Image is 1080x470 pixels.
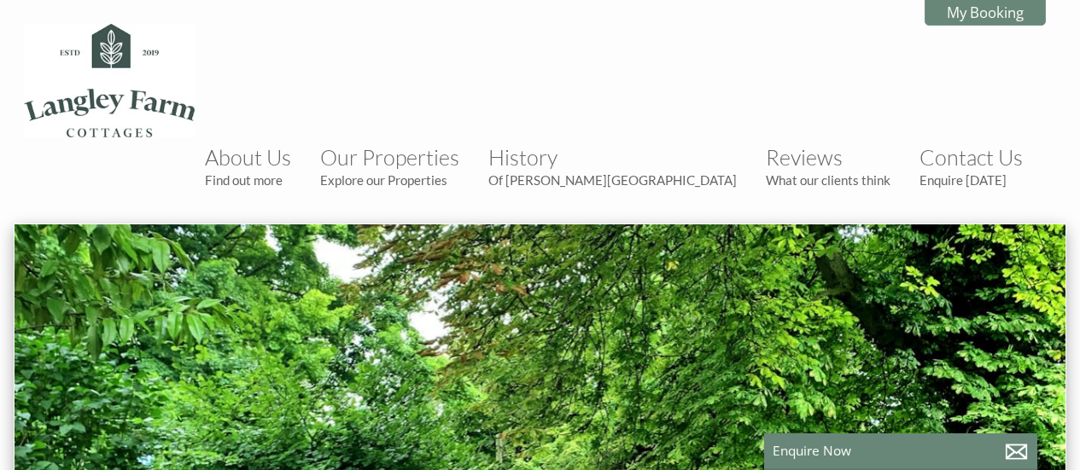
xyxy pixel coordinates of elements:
small: Enquire [DATE] [919,172,1023,188]
small: Find out more [205,172,291,188]
a: About UsFind out more [205,144,291,188]
a: Contact UsEnquire [DATE] [919,144,1023,188]
p: Enquire Now [773,442,1029,460]
a: HistoryOf [PERSON_NAME][GEOGRAPHIC_DATA] [488,144,737,188]
small: Of [PERSON_NAME][GEOGRAPHIC_DATA] [488,172,737,188]
small: What our clients think [766,172,890,188]
a: Our PropertiesExplore our Properties [320,144,459,188]
a: ReviewsWhat our clients think [766,144,890,188]
img: Langley Farm Cottages [24,24,195,137]
small: Explore our Properties [320,172,459,188]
